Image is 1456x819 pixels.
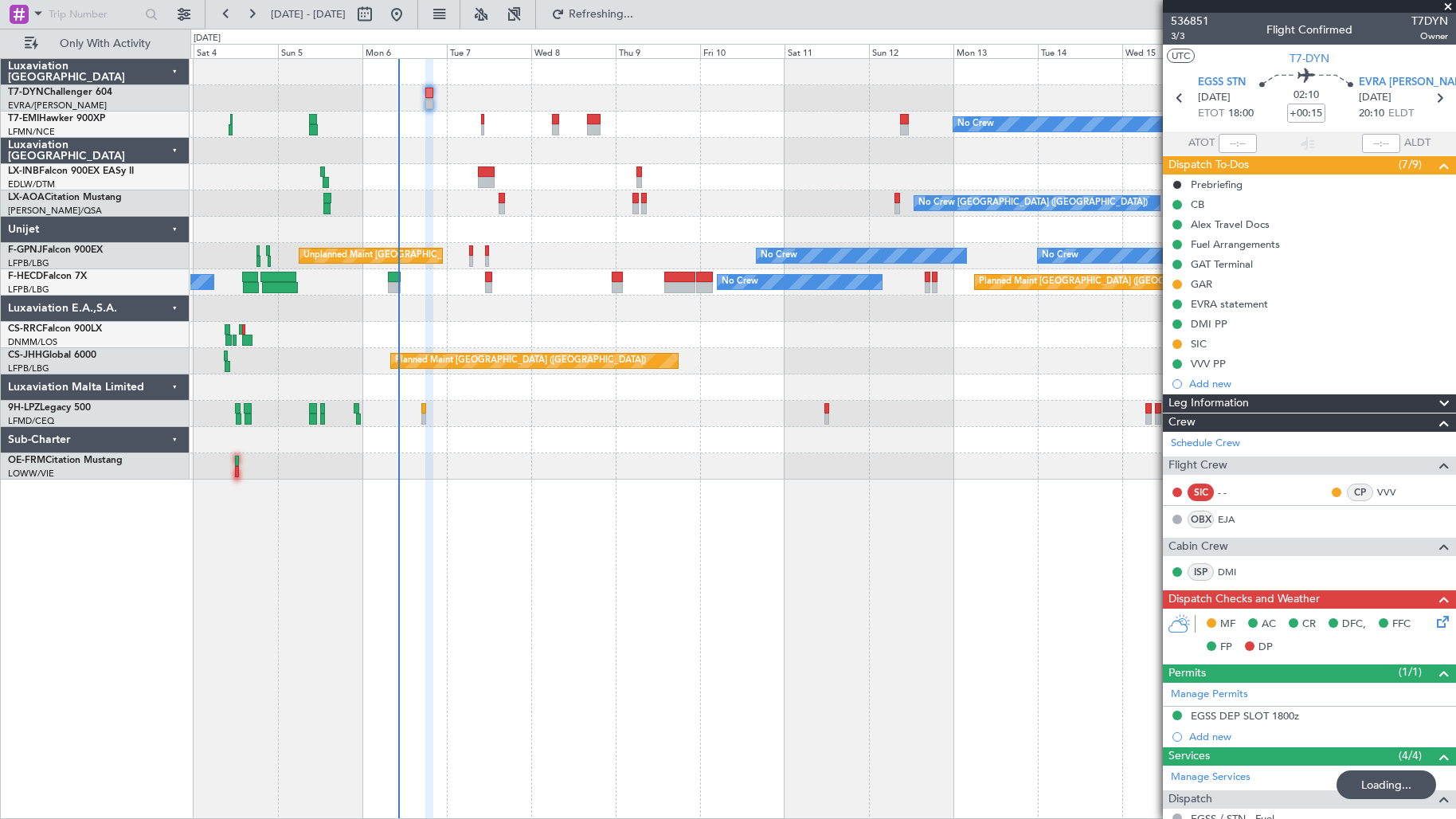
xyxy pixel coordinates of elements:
div: ISP [1188,563,1214,581]
span: Dispatch [1168,790,1212,809]
a: EDLW/DTM [8,178,55,190]
span: F-GPNJ [8,245,42,255]
span: DP [1258,640,1273,656]
span: (1/1) [1399,664,1422,680]
div: No Crew [GEOGRAPHIC_DATA] ([GEOGRAPHIC_DATA]) [918,191,1148,215]
div: SIC [1188,484,1214,501]
a: LFMN/NCE [8,126,55,138]
span: CR [1302,617,1316,633]
span: FFC [1392,617,1411,633]
a: LX-AOACitation Mustang [8,193,122,202]
span: Dispatch Checks and Weather [1168,590,1320,609]
span: T7-DYN [1290,50,1329,67]
span: Crew [1168,413,1196,432]
a: T7-EMIHawker 900XP [8,114,105,123]
a: [PERSON_NAME]/QSA [8,205,102,217]
div: CB [1191,198,1204,211]
span: EGSS STN [1198,75,1246,91]
span: [DATE] - [DATE] [271,7,346,22]
span: CS-RRC [8,324,42,334]
a: EJA [1218,512,1254,527]
span: Flight Crew [1168,457,1227,475]
span: T7-DYN [8,88,44,97]
span: 02:10 [1294,88,1319,104]
a: F-GPNJFalcon 900EX [8,245,103,255]
div: CP [1347,484,1373,501]
button: Refreshing... [544,2,640,27]
span: (7/9) [1399,156,1422,173]
div: Thu 9 [616,44,700,58]
div: Flight Confirmed [1266,22,1352,38]
span: ALDT [1404,135,1431,151]
a: F-HECDFalcon 7X [8,272,87,281]
div: Mon 13 [953,44,1038,58]
a: LOWW/VIE [8,468,54,480]
span: ETOT [1198,106,1224,122]
span: T7-EMI [8,114,39,123]
div: Fuel Arrangements [1191,237,1280,251]
button: UTC [1167,49,1195,63]
span: [DATE] [1198,90,1231,106]
span: 536851 [1171,13,1209,29]
div: Planned Maint [GEOGRAPHIC_DATA] ([GEOGRAPHIC_DATA]) [395,349,646,373]
div: Wed 15 [1122,44,1207,58]
a: LFMD/CEQ [8,415,54,427]
a: DNMM/LOS [8,336,57,348]
div: Loading... [1337,770,1436,799]
div: DMI PP [1191,317,1227,331]
div: VVV PP [1191,357,1226,370]
span: LX-INB [8,167,39,176]
span: Services [1168,747,1210,766]
span: [DATE] [1359,90,1391,106]
div: Sat 4 [194,44,278,58]
div: Tue 14 [1038,44,1122,58]
a: 9H-LPZLegacy 500 [8,403,91,413]
span: CS-JHH [8,351,42,360]
span: Dispatch To-Dos [1168,156,1249,174]
div: OBX [1188,511,1214,528]
div: EVRA statement [1191,297,1268,311]
span: T7DYN [1411,13,1448,29]
div: EGSS DEP SLOT 1800z [1191,709,1299,723]
span: AC [1262,617,1276,633]
span: 9H-LPZ [8,403,40,413]
div: Tue 7 [447,44,531,58]
span: (4/4) [1399,747,1422,764]
div: Sat 11 [785,44,869,58]
span: Owner [1411,29,1448,43]
input: Trip Number [49,2,140,26]
span: F-HECD [8,272,43,281]
div: GAR [1191,277,1212,291]
span: ELDT [1388,106,1414,122]
div: Prebriefing [1191,178,1243,191]
div: No Crew [761,244,797,268]
a: Manage Services [1171,770,1251,786]
a: VVV [1377,485,1413,500]
div: Mon 6 [362,44,447,58]
span: FP [1220,640,1232,656]
span: 3/3 [1171,29,1209,43]
div: [DATE] [194,32,221,45]
a: DMI [1218,565,1254,579]
div: Planned Maint [GEOGRAPHIC_DATA] ([GEOGRAPHIC_DATA]) [979,270,1230,294]
span: ATOT [1188,135,1215,151]
span: OE-FRM [8,456,45,465]
a: Schedule Crew [1171,436,1240,452]
div: No Crew [722,270,758,294]
span: MF [1220,617,1235,633]
span: DFC, [1342,617,1366,633]
div: SIC [1191,337,1207,351]
a: CS-JHHGlobal 6000 [8,351,96,360]
span: LX-AOA [8,193,45,202]
a: LFPB/LBG [8,257,49,269]
span: Refreshing... [568,9,635,20]
a: CS-RRCFalcon 900LX [8,324,102,334]
span: Only With Activity [41,38,168,49]
button: Only With Activity [18,31,173,57]
div: Add new [1189,730,1448,743]
a: LFPB/LBG [8,362,49,374]
div: Add new [1189,377,1448,390]
div: Fri 10 [700,44,785,58]
div: GAT Terminal [1191,257,1253,271]
a: T7-DYNChallenger 604 [8,88,112,97]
